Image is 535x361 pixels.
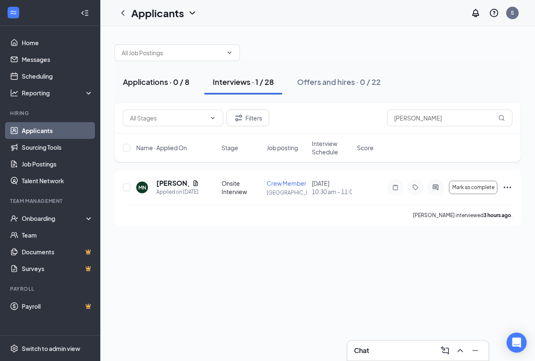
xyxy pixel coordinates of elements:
svg: Filter [234,113,244,123]
input: All Stages [130,113,206,123]
svg: ActiveChat [431,184,441,191]
svg: Collapse [81,9,89,17]
input: All Job Postings [122,48,223,57]
svg: Settings [10,344,18,353]
div: S [511,9,514,16]
svg: WorkstreamLogo [9,8,18,17]
p: [GEOGRAPHIC_DATA] [267,189,307,196]
a: Home [22,34,93,51]
div: Onsite Interview [222,179,262,196]
svg: Analysis [10,89,18,97]
svg: ChevronLeft [118,8,128,18]
svg: Ellipses [502,182,512,192]
a: Scheduling [22,68,93,84]
span: Stage [222,143,238,152]
button: Filter Filters [227,110,269,126]
a: Sourcing Tools [22,139,93,156]
svg: ChevronDown [226,49,233,56]
svg: Notifications [471,8,481,18]
span: Job posting [267,143,298,152]
span: Name · Applied On [136,143,187,152]
div: Switch to admin view [22,344,80,353]
div: Offers and hires · 0 / 22 [297,77,381,87]
div: Onboarding [22,214,86,223]
svg: ChevronDown [209,115,216,121]
span: Score [357,143,374,152]
svg: ChevronDown [187,8,197,18]
span: Interview Schedule [312,139,352,156]
div: Interviews · 1 / 28 [213,77,274,87]
svg: Minimize [470,346,480,356]
a: Team [22,227,93,243]
div: Hiring [10,110,92,117]
button: ChevronUp [453,344,467,357]
a: SurveysCrown [22,260,93,277]
svg: MagnifyingGlass [498,115,505,121]
svg: Tag [410,184,420,191]
svg: Note [390,184,400,191]
button: Minimize [469,344,482,357]
div: [DATE] [312,179,352,196]
span: Crew Member [267,179,306,187]
input: Search in interviews [387,110,512,126]
span: Mark as complete [452,184,494,190]
div: MN [138,184,146,191]
h3: Chat [354,346,369,355]
div: Applied on [DATE] [156,188,199,196]
h1: Applicants [131,6,184,20]
a: DocumentsCrown [22,243,93,260]
a: Job Postings [22,156,93,172]
a: Applicants [22,122,93,139]
a: PayrollCrown [22,298,93,315]
div: Applications · 0 / 8 [123,77,189,87]
a: Talent Network [22,172,93,189]
svg: ChevronUp [455,346,465,356]
b: 3 hours ago [484,212,511,218]
div: Open Intercom Messenger [507,333,527,353]
div: Team Management [10,197,92,205]
svg: QuestionInfo [489,8,499,18]
svg: Document [192,180,199,187]
a: Messages [22,51,93,68]
button: Mark as complete [449,181,497,194]
button: ComposeMessage [438,344,452,357]
h5: [PERSON_NAME] [156,179,189,188]
p: [PERSON_NAME] interviewed . [413,212,512,219]
span: 10:30 am - 11:00 am [312,187,352,196]
div: Reporting [22,89,94,97]
div: Payroll [10,285,92,292]
svg: UserCheck [10,214,18,223]
svg: ComposeMessage [440,346,450,356]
